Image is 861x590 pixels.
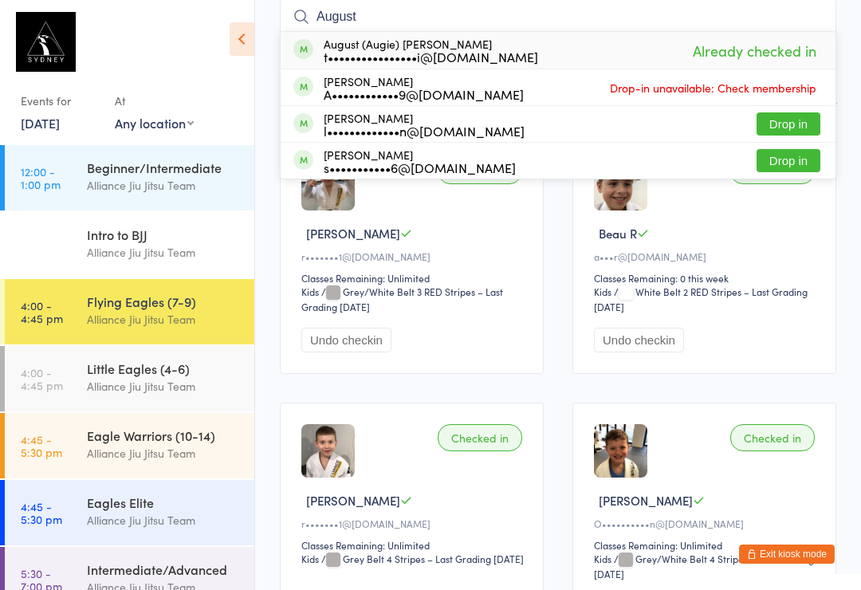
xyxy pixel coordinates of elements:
span: / Grey/White Belt 3 RED Stripes – Last Grading [DATE] [301,285,503,313]
a: 12:00 -1:00 pmBeginner/IntermediateAlliance Jiu Jitsu Team [5,145,254,210]
div: O••••••••••n@[DOMAIN_NAME] [594,517,820,530]
div: [PERSON_NAME] [324,112,525,137]
img: image1685080481.png [301,424,355,478]
div: Alliance Jiu Jitsu Team [87,243,241,262]
div: Flying Eagles (7-9) [87,293,241,310]
div: Classes Remaining: Unlimited [301,538,527,552]
div: Alliance Jiu Jitsu Team [87,511,241,529]
a: 4:00 -4:45 pmLittle Eagles (4-6)Alliance Jiu Jitsu Team [5,346,254,411]
a: 4:45 -5:30 pmEagle Warriors (10-14)Alliance Jiu Jitsu Team [5,413,254,478]
time: 4:45 - 5:30 pm [21,500,62,525]
div: Kids [301,552,319,565]
div: t••••••••••••••••i@[DOMAIN_NAME] [324,50,538,63]
time: 12:00 - 12:45 pm [21,232,66,258]
div: [PERSON_NAME] [324,75,524,100]
time: 4:00 - 4:45 pm [21,366,63,391]
div: A••••••••••••9@[DOMAIN_NAME] [324,88,524,100]
div: [PERSON_NAME] [324,148,516,174]
div: Little Eagles (4-6) [87,360,241,377]
div: Any location [115,114,194,132]
div: Alliance Jiu Jitsu Team [87,377,241,395]
div: Eagles Elite [87,494,241,511]
div: Classes Remaining: 0 this week [594,271,820,285]
img: image1698644427.png [594,424,647,478]
button: Undo checkin [594,328,684,352]
img: image1733115267.png [594,157,647,210]
div: a•••r@[DOMAIN_NAME] [594,250,820,263]
div: Alliance Jiu Jitsu Team [87,176,241,195]
div: August (Augie) [PERSON_NAME] [324,37,538,63]
a: 12:00 -12:45 pmIntro to BJJAlliance Jiu Jitsu Team [5,212,254,277]
div: Beginner/Intermediate [87,159,241,176]
div: Intermediate/Advanced [87,560,241,578]
span: / White Belt 2 RED Stripes – Last Grading [DATE] [594,285,808,313]
button: Drop in [757,112,820,136]
span: [PERSON_NAME] [306,225,400,242]
div: Checked in [438,424,522,451]
div: Intro to BJJ [87,226,241,243]
div: At [115,88,194,114]
button: Exit kiosk mode [739,545,835,564]
span: Beau R [599,225,637,242]
div: Classes Remaining: Unlimited [301,271,527,285]
div: s•••••••••••6@[DOMAIN_NAME] [324,161,516,174]
div: Kids [594,285,611,298]
time: 4:00 - 4:45 pm [21,299,63,324]
span: [PERSON_NAME] [306,492,400,509]
div: Classes Remaining: Unlimited [594,538,820,552]
div: Kids [594,552,611,565]
img: image1693893234.png [301,157,355,210]
div: Checked in [730,424,815,451]
div: Alliance Jiu Jitsu Team [87,310,241,328]
button: Drop in [757,149,820,172]
span: / Grey/White Belt 4 Stripes – Last Grading [DATE] [594,552,814,580]
div: Events for [21,88,99,114]
div: Eagle Warriors (10-14) [87,427,241,444]
a: [DATE] [21,114,60,132]
div: Alliance Jiu Jitsu Team [87,444,241,462]
div: r•••••••1@[DOMAIN_NAME] [301,517,527,530]
div: r•••••••1@[DOMAIN_NAME] [301,250,527,263]
div: l•••••••••••••n@[DOMAIN_NAME] [324,124,525,137]
span: Already checked in [689,37,820,65]
div: Kids [301,285,319,298]
a: 4:00 -4:45 pmFlying Eagles (7-9)Alliance Jiu Jitsu Team [5,279,254,344]
time: 4:45 - 5:30 pm [21,433,62,458]
img: Alliance Sydney [16,12,76,72]
button: Undo checkin [301,328,391,352]
span: [PERSON_NAME] [599,492,693,509]
span: / Grey Belt 4 Stripes – Last Grading [DATE] [321,552,524,565]
time: 12:00 - 1:00 pm [21,165,61,191]
span: Drop-in unavailable: Check membership [606,76,820,100]
a: 4:45 -5:30 pmEagles EliteAlliance Jiu Jitsu Team [5,480,254,545]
